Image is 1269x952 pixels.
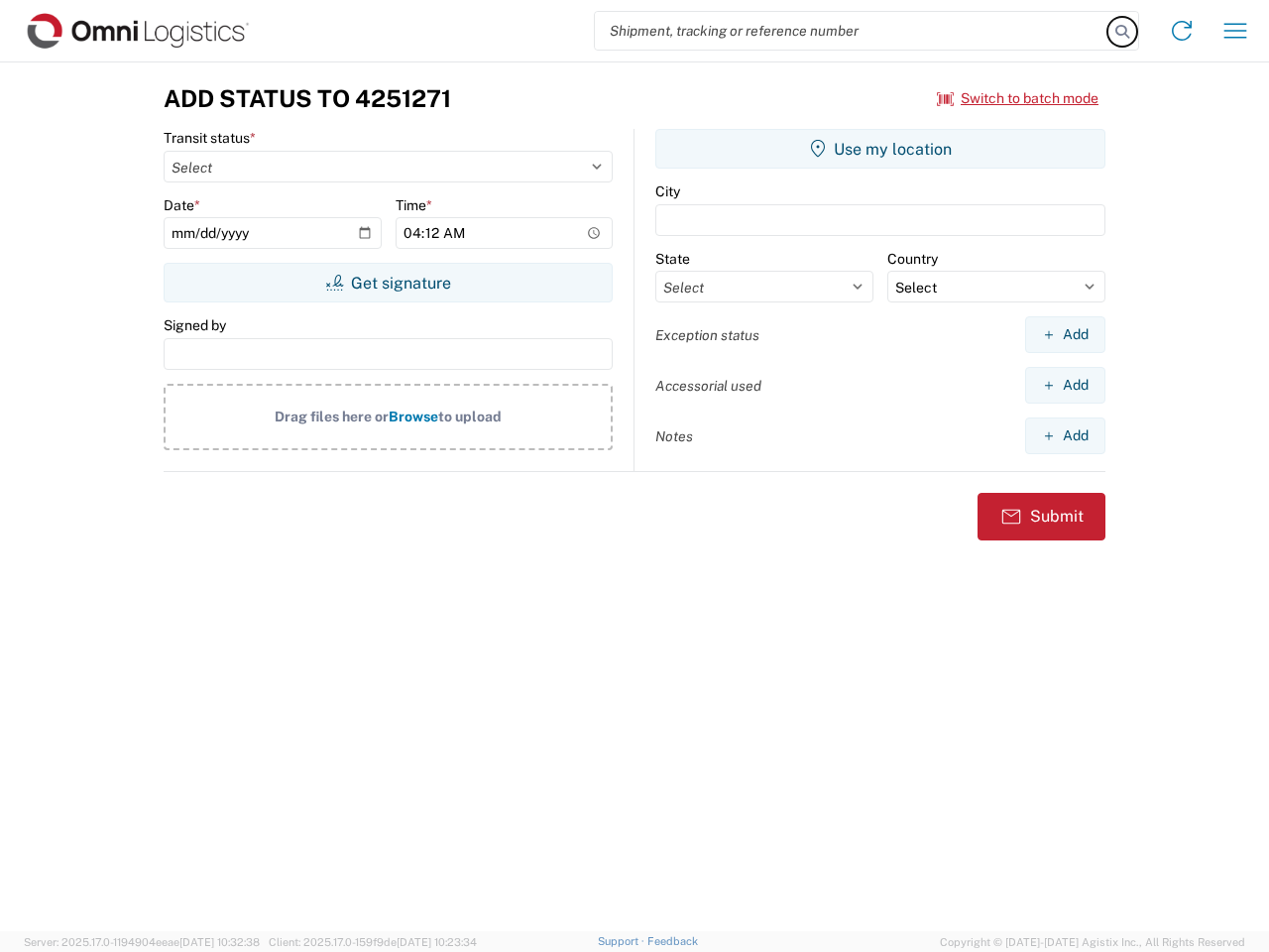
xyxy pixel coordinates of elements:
[1025,417,1105,454] button: Add
[887,250,938,268] label: Country
[275,409,389,424] span: Drag files here or
[1025,316,1105,353] button: Add
[389,409,438,424] span: Browse
[655,427,693,445] label: Notes
[164,263,613,302] button: Get signature
[655,377,761,395] label: Accessorial used
[940,933,1245,951] span: Copyright © [DATE]-[DATE] Agistix Inc., All Rights Reserved
[164,196,200,214] label: Date
[396,196,432,214] label: Time
[164,316,226,334] label: Signed by
[647,935,698,947] a: Feedback
[179,936,260,948] span: [DATE] 10:32:38
[438,409,502,424] span: to upload
[655,250,690,268] label: State
[978,493,1105,540] button: Submit
[164,129,256,147] label: Transit status
[1025,367,1105,404] button: Add
[655,182,680,200] label: City
[937,82,1098,115] button: Switch to batch mode
[598,935,647,947] a: Support
[24,936,260,948] span: Server: 2025.17.0-1194904eeae
[655,129,1105,169] button: Use my location
[269,936,477,948] span: Client: 2025.17.0-159f9de
[397,936,477,948] span: [DATE] 10:23:34
[595,12,1108,50] input: Shipment, tracking or reference number
[164,84,451,113] h3: Add Status to 4251271
[655,326,759,344] label: Exception status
